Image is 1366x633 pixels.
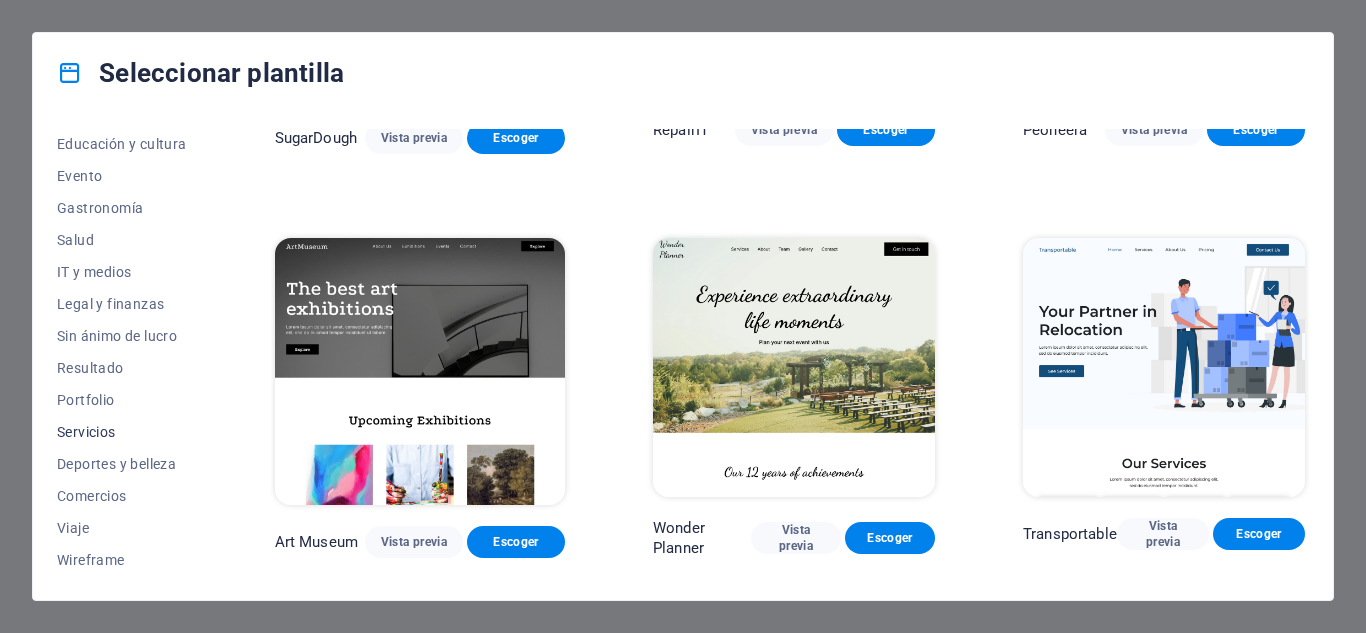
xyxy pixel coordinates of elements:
[1133,518,1193,550] span: Vista previa
[57,520,187,536] span: Viaje
[275,532,358,552] p: Art Museum
[1207,114,1305,146] button: Escoger
[57,448,187,480] button: Deportes y belleza
[845,522,935,554] button: Escoger
[381,534,447,550] span: Vista previa
[57,512,187,544] button: Viaje
[1023,238,1305,498] img: Transportable
[57,392,187,408] span: Portfolio
[1105,114,1203,146] button: Vista previa
[467,526,565,558] button: Escoger
[381,130,447,146] span: Vista previa
[1213,518,1305,550] button: Escoger
[365,122,463,154] button: Vista previa
[57,384,187,416] button: Portfolio
[57,128,187,160] button: Educación y cultura
[57,360,187,376] span: Resultado
[751,522,841,554] button: Vista previa
[57,136,187,152] span: Educación y cultura
[57,57,344,89] h4: Seleccionar plantilla
[735,114,833,146] button: Vista previa
[853,122,919,138] span: Escoger
[275,238,565,506] img: Art Museum
[483,130,549,146] span: Escoger
[57,256,187,288] button: IT y medios
[57,328,187,344] span: Sin ánimo de lucro
[57,544,187,576] button: Wireframe
[57,424,187,440] span: Servicios
[1223,122,1289,138] span: Escoger
[57,192,187,224] button: Gastronomía
[767,522,825,554] span: Vista previa
[1117,518,1209,550] button: Vista previa
[1023,120,1087,140] p: Peoneera
[57,416,187,448] button: Servicios
[57,296,187,312] span: Legal y finanzas
[57,456,187,472] span: Deportes y belleza
[57,264,187,280] span: IT y medios
[837,114,935,146] button: Escoger
[653,120,709,140] p: RepairIT
[751,122,817,138] span: Vista previa
[653,238,935,498] img: Wonder Planner
[57,200,187,216] span: Gastronomía
[1229,526,1289,542] span: Escoger
[861,530,919,546] span: Escoger
[1121,122,1187,138] span: Vista previa
[57,288,187,320] button: Legal y finanzas
[57,168,187,184] span: Evento
[57,552,187,568] span: Wireframe
[467,122,565,154] button: Escoger
[57,480,187,512] button: Comercios
[365,526,463,558] button: Vista previa
[653,518,751,558] p: Wonder Planner
[57,352,187,384] button: Resultado
[57,232,187,248] span: Salud
[1023,524,1117,544] p: Transportable
[275,128,357,148] p: SugarDough
[57,488,187,504] span: Comercios
[483,534,549,550] span: Escoger
[57,160,187,192] button: Evento
[57,320,187,352] button: Sin ánimo de lucro
[57,224,187,256] button: Salud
